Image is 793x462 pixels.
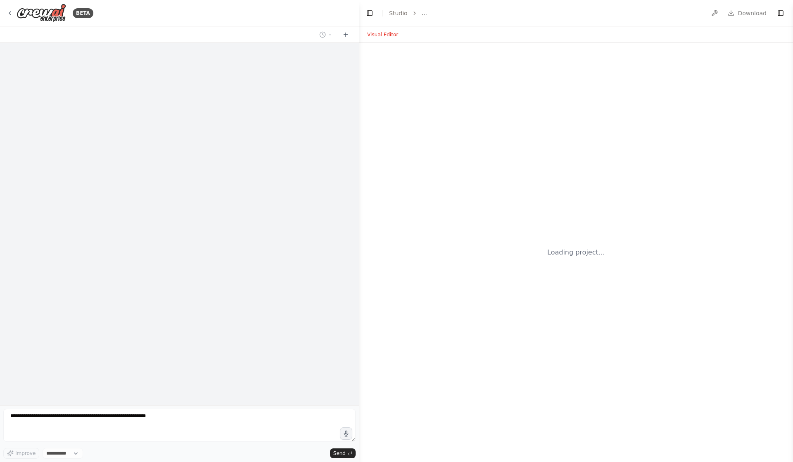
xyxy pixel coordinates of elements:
[17,4,66,22] img: Logo
[316,30,336,40] button: Switch to previous chat
[15,450,36,457] span: Improve
[547,247,605,257] div: Loading project...
[422,9,427,17] span: ...
[3,448,39,459] button: Improve
[362,30,403,40] button: Visual Editor
[364,7,375,19] button: Hide left sidebar
[330,448,356,458] button: Send
[339,30,352,40] button: Start a new chat
[73,8,93,18] div: BETA
[389,10,408,16] a: Studio
[775,7,786,19] button: Show right sidebar
[333,450,346,457] span: Send
[340,427,352,440] button: Click to speak your automation idea
[389,9,427,17] nav: breadcrumb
